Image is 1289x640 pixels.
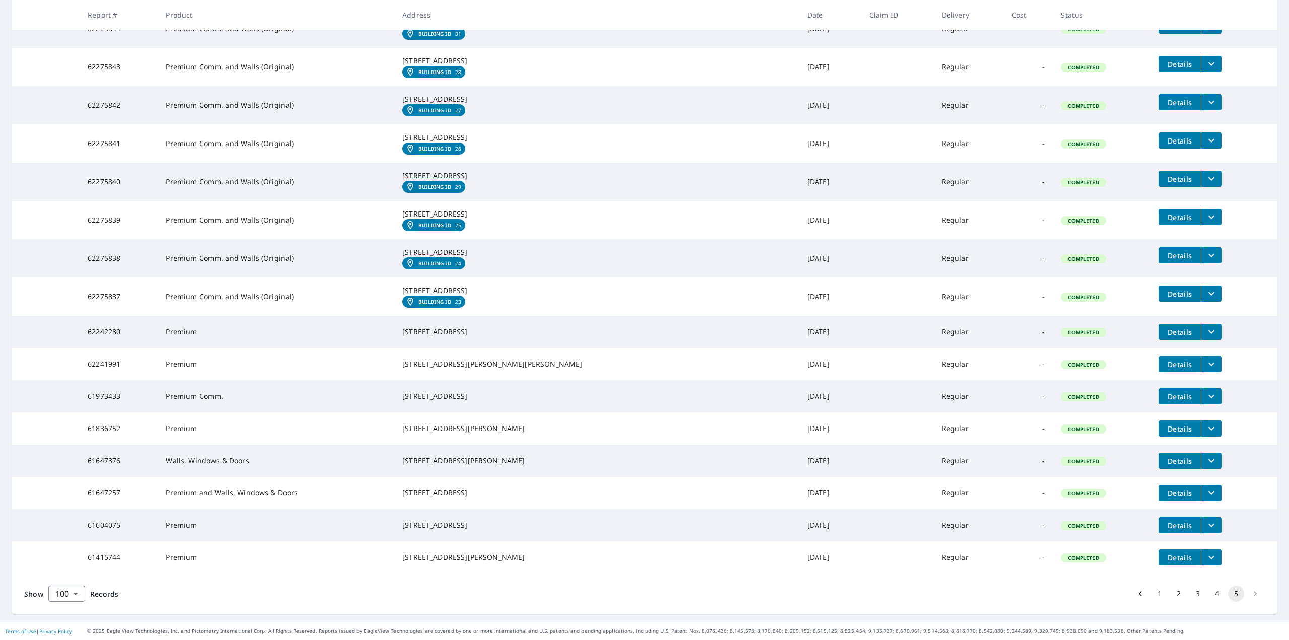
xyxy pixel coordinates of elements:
div: [STREET_ADDRESS][PERSON_NAME] [402,423,791,434]
button: filesDropdownBtn-62275841 [1201,132,1222,149]
button: filesDropdownBtn-62241991 [1201,356,1222,372]
nav: pagination navigation [1131,586,1265,602]
td: 61647257 [80,477,158,509]
span: Completed [1062,425,1105,433]
td: Premium [158,509,394,541]
td: 62275839 [80,201,158,239]
div: [STREET_ADDRESS] [402,391,791,401]
span: Details [1165,488,1195,498]
td: Premium [158,348,394,380]
td: 62275843 [80,48,158,86]
td: - [1004,509,1053,541]
td: 62242280 [80,316,158,348]
div: Show 100 records [48,586,85,602]
td: [DATE] [799,239,861,277]
td: [DATE] [799,445,861,477]
td: Regular [934,477,1004,509]
button: detailsBtn-61647257 [1159,485,1201,501]
div: 100 [48,580,85,608]
td: - [1004,86,1053,124]
span: Details [1165,456,1195,466]
a: Building ID26 [402,143,465,155]
td: [DATE] [799,201,861,239]
button: filesDropdownBtn-61836752 [1201,420,1222,437]
div: [STREET_ADDRESS][PERSON_NAME][PERSON_NAME] [402,359,791,369]
span: Completed [1062,255,1105,262]
td: Regular [934,277,1004,316]
td: - [1004,239,1053,277]
td: [DATE] [799,509,861,541]
div: [STREET_ADDRESS] [402,132,791,143]
button: filesDropdownBtn-61647376 [1201,453,1222,469]
td: Premium [158,412,394,445]
div: [STREET_ADDRESS] [402,286,791,296]
button: detailsBtn-62275843 [1159,56,1201,72]
div: [STREET_ADDRESS] [402,209,791,219]
button: Go to page 3 [1190,586,1206,602]
td: - [1004,541,1053,574]
button: detailsBtn-61836752 [1159,420,1201,437]
button: detailsBtn-61647376 [1159,453,1201,469]
td: - [1004,124,1053,163]
button: detailsBtn-62275837 [1159,286,1201,302]
button: filesDropdownBtn-62275840 [1201,171,1222,187]
a: Building ID24 [402,257,465,269]
td: Walls, Windows & Doors [158,445,394,477]
div: [STREET_ADDRESS] [402,56,791,66]
div: [STREET_ADDRESS][PERSON_NAME] [402,456,791,466]
span: Records [90,589,118,599]
button: filesDropdownBtn-62275839 [1201,209,1222,225]
td: Regular [934,509,1004,541]
em: Building ID [418,107,451,113]
td: Regular [934,412,1004,445]
button: detailsBtn-61415744 [1159,549,1201,565]
td: Premium Comm. and Walls (Original) [158,86,394,124]
button: Go to previous page [1132,586,1149,602]
td: - [1004,380,1053,412]
button: detailsBtn-62275838 [1159,247,1201,263]
td: 62275842 [80,86,158,124]
a: Privacy Policy [39,628,72,635]
em: Building ID [418,184,451,190]
div: [STREET_ADDRESS] [402,171,791,181]
span: Completed [1062,458,1105,465]
span: Details [1165,98,1195,107]
span: Completed [1062,522,1105,529]
em: Building ID [418,260,451,266]
span: Completed [1062,64,1105,71]
td: 61415744 [80,541,158,574]
span: Completed [1062,329,1105,336]
td: 62275838 [80,239,158,277]
button: detailsBtn-61604075 [1159,517,1201,533]
p: | [5,628,72,634]
td: [DATE] [799,477,861,509]
span: Details [1165,212,1195,222]
td: Premium [158,316,394,348]
a: Building ID28 [402,66,465,78]
a: Building ID31 [402,28,465,40]
td: 62275841 [80,124,158,163]
button: filesDropdownBtn-62275842 [1201,94,1222,110]
span: Details [1165,251,1195,260]
a: Terms of Use [5,628,36,635]
button: detailsBtn-62275839 [1159,209,1201,225]
button: detailsBtn-62275840 [1159,171,1201,187]
span: Completed [1062,554,1105,561]
em: Building ID [418,31,451,37]
td: Regular [934,124,1004,163]
div: [STREET_ADDRESS] [402,520,791,530]
button: detailsBtn-62275841 [1159,132,1201,149]
div: [STREET_ADDRESS] [402,488,791,498]
td: [DATE] [799,277,861,316]
span: Completed [1062,179,1105,186]
td: 61647376 [80,445,158,477]
div: [STREET_ADDRESS] [402,247,791,257]
td: Regular [934,541,1004,574]
button: filesDropdownBtn-62275838 [1201,247,1222,263]
td: [DATE] [799,541,861,574]
span: Completed [1062,361,1105,368]
td: - [1004,163,1053,201]
span: Completed [1062,140,1105,148]
span: Details [1165,424,1195,434]
td: Premium and Walls, Windows & Doors [158,477,394,509]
